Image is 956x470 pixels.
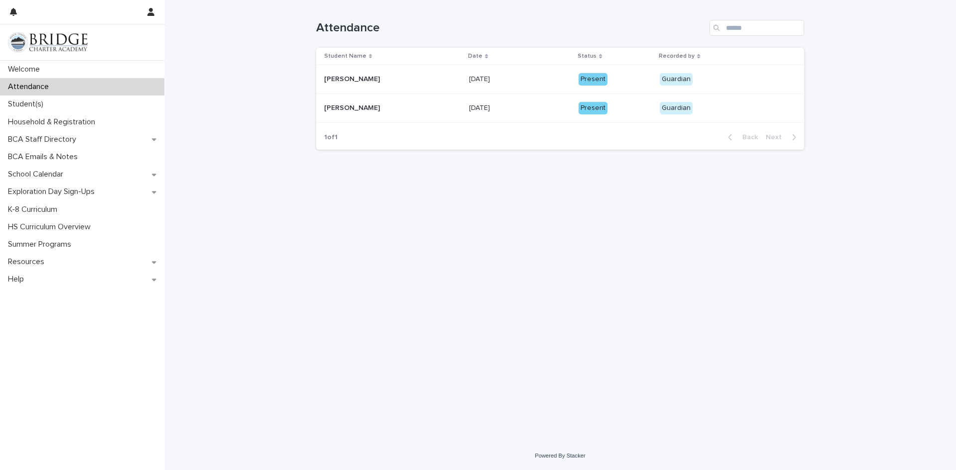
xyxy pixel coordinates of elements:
[736,134,758,141] span: Back
[4,82,57,92] p: Attendance
[579,102,607,114] div: Present
[4,117,103,127] p: Household & Registration
[4,135,84,144] p: BCA Staff Directory
[766,134,788,141] span: Next
[4,99,51,109] p: Student(s)
[4,205,65,214] p: K-8 Curriculum
[4,170,71,179] p: School Calendar
[316,125,346,150] p: 1 of 1
[4,65,48,74] p: Welcome
[578,51,597,62] p: Status
[660,102,693,114] div: Guardian
[324,73,382,84] p: [PERSON_NAME]
[316,65,804,94] tr: [PERSON_NAME][PERSON_NAME] [DATE][DATE] PresentGuardian
[4,240,79,249] p: Summer Programs
[316,21,706,35] h1: Attendance
[720,133,762,142] button: Back
[762,133,804,142] button: Next
[469,73,492,84] p: [DATE]
[468,51,482,62] p: Date
[535,453,585,459] a: Powered By Stacker
[659,51,695,62] p: Recorded by
[4,152,86,162] p: BCA Emails & Notes
[4,257,52,267] p: Resources
[4,222,99,232] p: HS Curriculum Overview
[660,73,693,86] div: Guardian
[469,102,492,112] p: [DATE]
[4,187,103,196] p: Exploration Day Sign-Ups
[710,20,804,36] input: Search
[316,94,804,123] tr: [PERSON_NAME][PERSON_NAME] [DATE][DATE] PresentGuardian
[4,275,32,284] p: Help
[579,73,607,86] div: Present
[8,32,88,52] img: V1C1m3IdTEidaUdm9Hs0
[324,102,382,112] p: [PERSON_NAME]
[324,51,366,62] p: Student Name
